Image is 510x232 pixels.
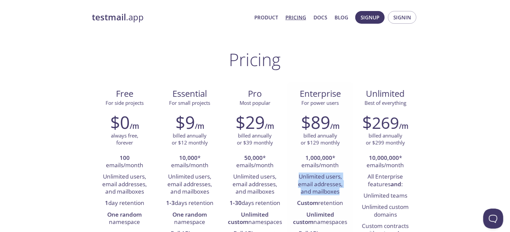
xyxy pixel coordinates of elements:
span: Best of everything [365,99,406,106]
strong: and [391,180,401,188]
strong: Unlimited custom [228,211,269,226]
strong: 1 [105,199,108,207]
a: testmail.app [92,12,249,23]
span: For power users [301,99,339,106]
span: Signup [361,13,379,22]
li: days retention [162,198,217,209]
li: namespace [162,209,217,228]
span: For small projects [169,99,210,106]
span: Unlimited [366,88,405,99]
a: Blog [335,13,348,22]
li: Unlimited users, email addresses, and mailboxes [162,171,217,198]
strong: 10,000 [179,154,198,162]
h6: /m [399,121,408,132]
h2: $ [362,112,399,132]
strong: 50,000 [244,154,263,162]
li: namespace [97,209,152,228]
li: * emails/month [227,153,282,172]
button: Signup [355,11,385,24]
li: * emails/month [358,153,413,172]
h2: $89 [301,112,330,132]
li: retention [293,198,348,209]
li: Unlimited custom domains [358,202,413,221]
a: Pricing [285,13,306,22]
strong: 1,000,000 [305,154,332,162]
h2: $9 [175,112,195,132]
li: * emails/month [162,153,217,172]
span: For side projects [106,99,144,106]
li: days retention [227,198,282,209]
h6: /m [330,121,340,132]
li: Unlimited users, email addresses, and mailboxes [227,171,282,198]
h2: $0 [110,112,130,132]
p: billed annually or $129 monthly [301,132,340,147]
strong: 100 [120,154,130,162]
a: Docs [313,13,327,22]
p: billed annually or $299 monthly [366,132,405,147]
li: * emails/month [293,153,348,172]
h6: /m [195,121,204,132]
span: Pro [228,88,282,99]
strong: 1-3 [166,199,175,207]
strong: Custom [297,199,318,207]
li: Unlimited users, email addresses, and mailboxes [293,171,348,198]
span: Enterprise [293,88,348,99]
span: Free [97,88,152,99]
strong: One random [107,211,142,218]
li: day retention [97,198,152,209]
li: All Enterprise features : [358,171,413,190]
strong: 10,000,000 [369,154,399,162]
span: Essential [162,88,217,99]
h6: /m [265,121,274,132]
h1: Pricing [229,49,281,69]
strong: Unlimited custom [293,211,334,226]
p: billed annually or $39 monthly [237,132,273,147]
iframe: Help Scout Beacon - Open [483,209,503,229]
strong: testmail [92,11,126,23]
button: Signin [388,11,416,24]
strong: One random [172,211,207,218]
li: Unlimited users, email addresses, and mailboxes [97,171,152,198]
strong: 1-30 [230,199,242,207]
p: billed annually or $12 monthly [172,132,208,147]
h6: /m [130,121,139,132]
li: Unlimited teams [358,190,413,202]
p: always free, forever [111,132,138,147]
h2: $29 [236,112,265,132]
a: Product [254,13,278,22]
span: Most popular [240,99,270,106]
span: 269 [372,112,399,134]
li: emails/month [97,153,152,172]
span: Signin [393,13,411,22]
li: namespaces [293,209,348,228]
li: namespaces [227,209,282,228]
